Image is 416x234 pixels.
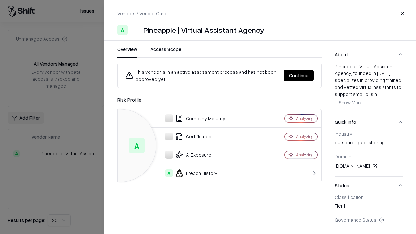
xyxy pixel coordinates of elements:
button: About [335,46,403,63]
div: Tier 1 [335,202,403,212]
button: Quick Info [335,113,403,131]
div: Pineapple | Virtual Assistant Agency [143,25,264,35]
div: Governance Status [335,217,403,223]
span: ... [377,91,380,97]
div: Analyzing [296,152,314,158]
div: This vendor is in an active assessment process and has not been approved yet. [125,68,279,83]
div: [DOMAIN_NAME] [335,162,403,170]
div: About [335,63,403,113]
div: A [129,138,145,153]
button: Continue [284,70,314,81]
button: + Show More [335,97,363,108]
div: A [117,25,128,35]
button: Overview [117,46,137,58]
div: Classification [335,194,403,200]
div: Pineapple | Virtual Assistant Agency, founded in [DATE], specializes in providing trained and vet... [335,63,403,108]
p: Vendors / Vendor Card [117,10,166,17]
img: Pineapple | Virtual Assistant Agency [130,25,141,35]
div: Analyzing [296,134,314,139]
div: Certificates [123,133,262,140]
div: Industry [335,131,403,136]
div: Risk Profile [117,96,322,104]
div: outsourcing/offshoring [335,139,403,148]
button: Access Scope [150,46,181,58]
div: Company Maturity [123,114,262,122]
div: A [165,169,173,177]
div: Domain [335,153,403,159]
div: Breach History [123,169,262,177]
span: + Show More [335,99,363,105]
button: Status [335,177,403,194]
div: AI Exposure [123,151,262,159]
div: Analyzing [296,116,314,121]
div: Quick Info [335,131,403,176]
